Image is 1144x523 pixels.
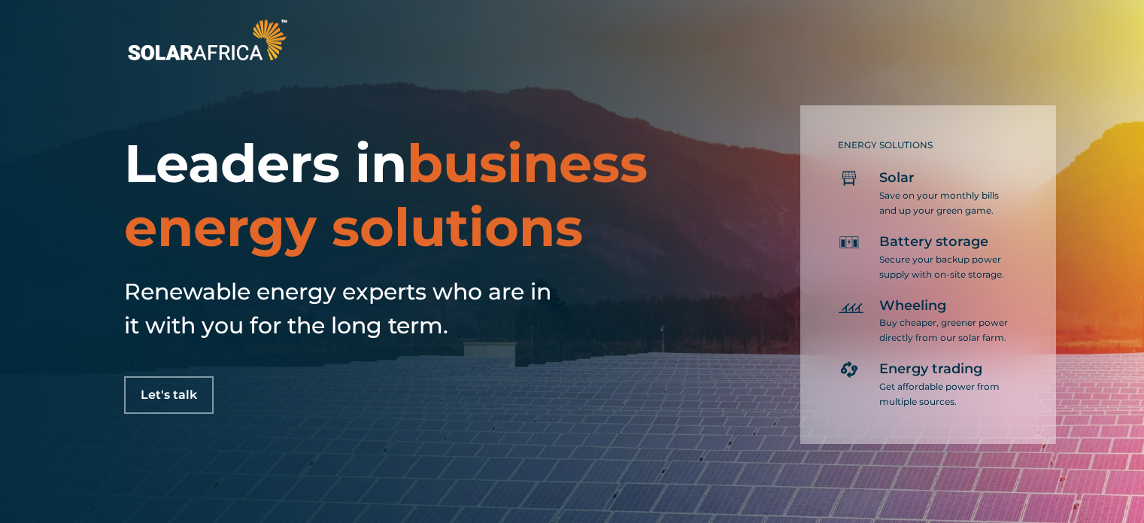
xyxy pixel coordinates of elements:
p: Buy cheaper, greener power directly from our solar farm. [879,315,1011,345]
span: Let's talk [141,389,197,401]
span: business energy solutions [124,131,648,260]
p: Save on your monthly bills and up your green game. [879,188,1011,218]
span: Solar [879,169,915,187]
h1: Leaders in [124,132,670,260]
span: Battery storage [879,233,988,251]
p: Secure your backup power supply with on-site storage. [879,252,1011,282]
span: Wheeling [879,297,946,315]
a: Let's talk [124,376,214,414]
p: Get affordable power from multiple sources. [879,379,1011,409]
h5: ENERGY SOLUTIONS [838,140,1011,151]
span: Energy trading [879,360,982,379]
h5: Renewable energy experts who are in it with you for the long term. [124,275,560,342]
